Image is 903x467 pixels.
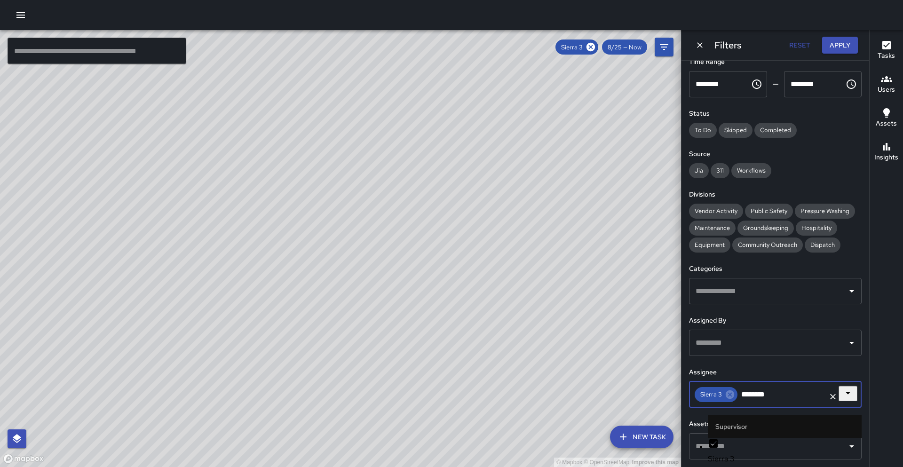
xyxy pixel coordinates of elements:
button: Apply [822,37,858,54]
span: Sierra 3 [555,43,588,51]
div: To Do [689,123,717,138]
h6: Insights [874,152,898,163]
h6: Assigned By [689,316,862,326]
span: Dispatch [805,241,840,249]
div: Community Outreach [732,237,803,253]
div: Hospitality [796,221,837,236]
button: Filters [655,38,673,56]
span: Jia [689,166,709,174]
button: Open [845,285,858,298]
h6: Assets [876,119,897,129]
div: Workflows [731,163,771,178]
div: Jia [689,163,709,178]
span: Hospitality [796,224,837,232]
span: Community Outreach [732,241,803,249]
button: Tasks [870,34,903,68]
span: Vendor Activity [689,207,743,215]
div: 311 [711,163,729,178]
div: Sierra 3 [555,40,598,55]
div: Public Safety [745,204,793,219]
div: Skipped [719,123,752,138]
button: Clear [826,390,840,403]
span: Workflows [731,166,771,174]
h6: Source [689,149,862,159]
span: Pressure Washing [795,207,855,215]
span: Maintenance [689,224,736,232]
h6: Users [878,85,895,95]
button: Insights [870,135,903,169]
h6: Divisions [689,190,862,200]
h6: Tasks [878,51,895,61]
div: Equipment [689,237,730,253]
h6: Filters [714,38,741,53]
button: Assets [870,102,903,135]
div: Completed [754,123,797,138]
span: Sierra 3 [708,453,862,465]
button: Choose time, selected time is 11:59 PM [842,75,861,94]
span: Public Safety [745,207,793,215]
span: Sierra 3 [695,389,728,400]
button: New Task [610,426,673,448]
button: Choose time, selected time is 12:00 AM [747,75,766,94]
span: Skipped [719,126,752,134]
div: Groundskeeping [737,221,794,236]
span: Equipment [689,241,730,249]
h6: Assignee [689,367,862,378]
div: Sierra 3 [695,387,737,402]
h6: Time Range [689,57,862,67]
span: Groundskeeping [737,224,794,232]
span: Completed [754,126,797,134]
li: Supervisor [708,415,862,438]
span: To Do [689,126,717,134]
div: Vendor Activity [689,204,743,219]
div: Maintenance [689,221,736,236]
button: Dismiss [693,38,707,52]
div: Pressure Washing [795,204,855,219]
span: 8/25 — Now [602,43,647,51]
div: Dispatch [805,237,840,253]
h6: Status [689,109,862,119]
button: Open [845,336,858,349]
button: Reset [784,37,815,54]
span: 311 [711,166,729,174]
button: Users [870,68,903,102]
h6: Categories [689,264,862,274]
button: Close [839,386,857,401]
